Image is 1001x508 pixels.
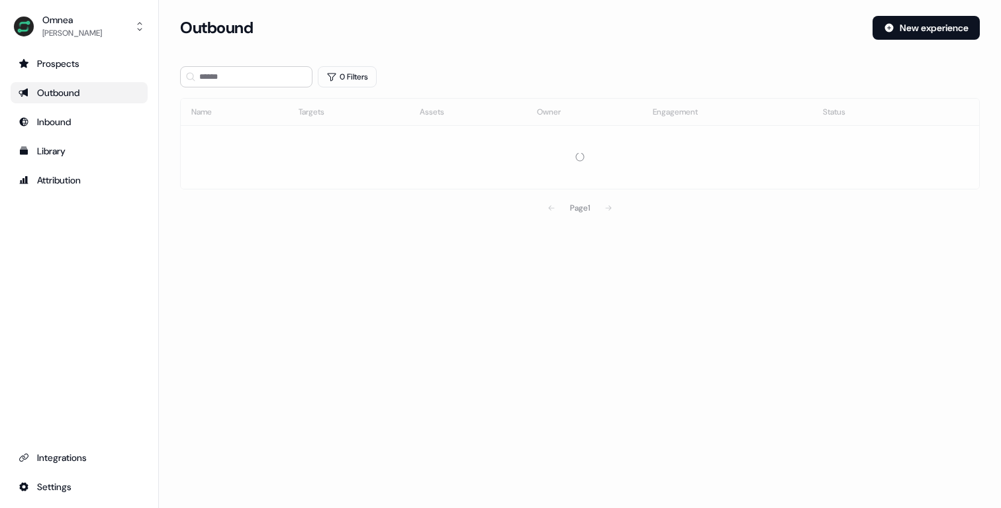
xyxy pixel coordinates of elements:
[42,13,102,26] div: Omnea
[19,86,140,99] div: Outbound
[42,26,102,40] div: [PERSON_NAME]
[19,144,140,158] div: Library
[180,18,253,38] h3: Outbound
[11,11,148,42] button: Omnea[PERSON_NAME]
[19,115,140,128] div: Inbound
[11,170,148,191] a: Go to attribution
[318,66,377,87] button: 0 Filters
[873,16,980,40] button: New experience
[11,53,148,74] a: Go to prospects
[11,476,148,497] a: Go to integrations
[11,111,148,132] a: Go to Inbound
[11,82,148,103] a: Go to outbound experience
[19,174,140,187] div: Attribution
[19,480,140,493] div: Settings
[19,57,140,70] div: Prospects
[11,447,148,468] a: Go to integrations
[19,451,140,464] div: Integrations
[11,140,148,162] a: Go to templates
